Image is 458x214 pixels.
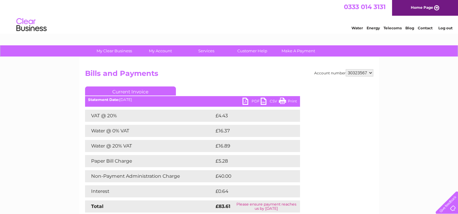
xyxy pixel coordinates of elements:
td: Water @ 0% VAT [85,125,214,137]
a: Energy [367,26,380,30]
div: Account number [314,69,373,76]
a: Log out [438,26,452,30]
a: Telecoms [384,26,402,30]
a: 0333 014 3131 [344,3,386,11]
td: Water @ 20% VAT [85,140,214,152]
td: £4.43 [214,110,286,122]
a: My Account [135,45,185,57]
div: Clear Business is a trading name of Verastar Limited (registered in [GEOGRAPHIC_DATA] No. 3667643... [86,3,372,29]
img: logo.png [16,16,47,34]
a: Contact [418,26,433,30]
h2: Bills and Payments [85,69,373,81]
a: My Clear Business [89,45,139,57]
td: Non-Payment Administration Charge [85,170,214,182]
a: Blog [405,26,414,30]
a: Current Invoice [85,86,176,96]
a: Services [181,45,231,57]
td: £5.28 [214,155,286,167]
strong: £83.61 [216,203,230,209]
a: CSV [261,98,279,106]
td: Paper Bill Charge [85,155,214,167]
strong: Total [91,203,104,209]
td: Interest [85,185,214,197]
a: PDF [242,98,261,106]
a: Water [351,26,363,30]
td: £16.89 [214,140,288,152]
div: [DATE] [85,98,300,102]
td: £16.37 [214,125,287,137]
td: £0.64 [214,185,286,197]
a: Make A Payment [273,45,323,57]
b: Statement Date: [88,97,119,102]
td: VAT @ 20% [85,110,214,122]
td: £40.00 [214,170,288,182]
a: Print [279,98,297,106]
td: Please ensure payment reaches us by [DATE] [233,200,300,212]
a: Customer Help [227,45,277,57]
